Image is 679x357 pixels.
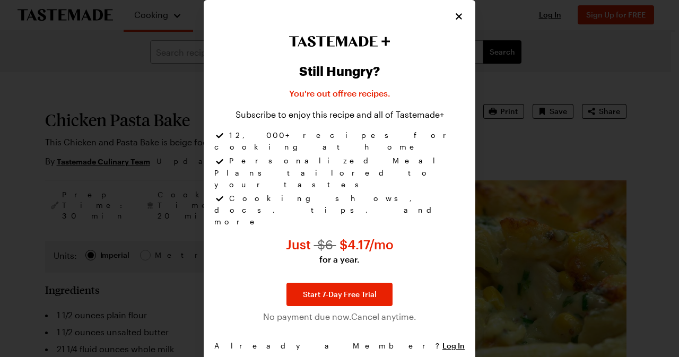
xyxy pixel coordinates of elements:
[286,283,393,306] a: Start 7-Day Free Trial
[214,340,465,352] span: Already a Member?
[299,64,380,79] h2: Still Hungry?
[442,341,465,351] button: Log In
[286,236,394,266] p: Just $4.17 per month for a year instead of $6
[236,108,444,121] p: Subscribe to enjoy this recipe and all of Tastemade+
[286,237,394,252] span: Just $ 4.17 /mo
[214,129,465,155] li: 12,000+ recipes for cooking at home
[214,155,465,192] li: Personalized Meal Plans tailored to your tastes
[214,193,465,228] li: Cooking shows, docs, tips, and more
[303,289,377,300] span: Start 7-Day Free Trial
[289,87,390,100] p: You're out of free recipes .
[453,11,465,22] button: Close
[314,237,336,252] span: $ 6
[289,36,390,47] img: Tastemade+
[263,310,416,323] span: No payment due now. Cancel anytime.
